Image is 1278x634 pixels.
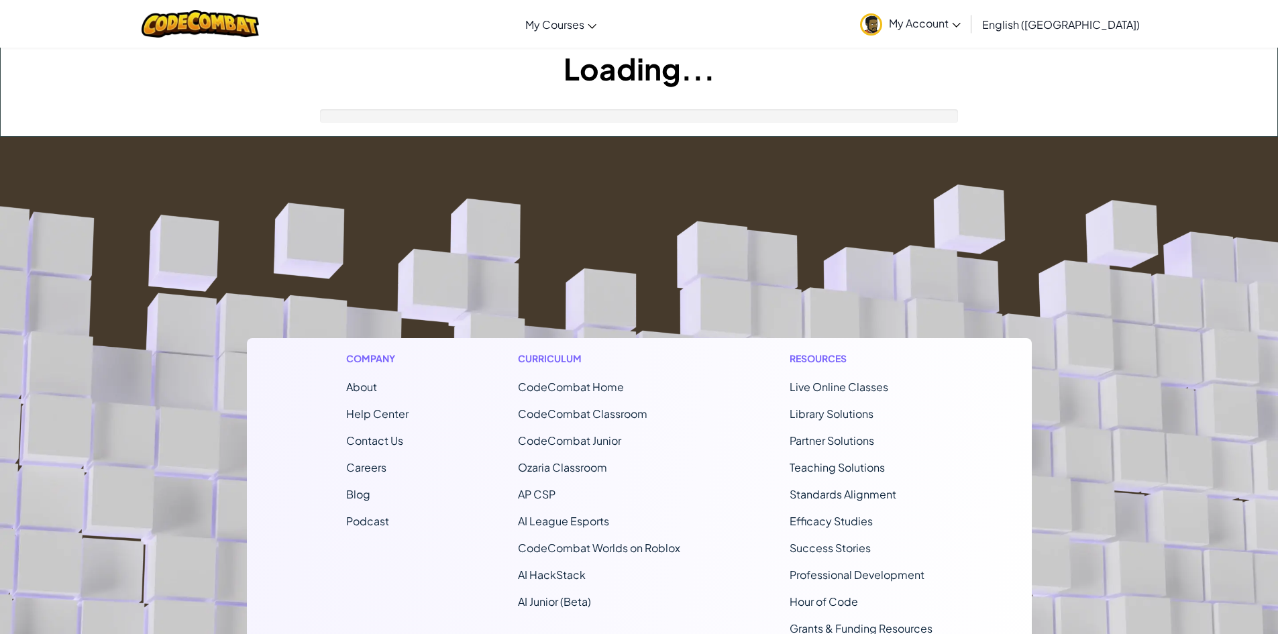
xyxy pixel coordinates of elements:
a: Efficacy Studies [790,514,873,528]
a: Blog [346,487,370,501]
a: Help Center [346,407,409,421]
a: AP CSP [518,487,555,501]
a: Partner Solutions [790,433,874,447]
a: Library Solutions [790,407,873,421]
span: CodeCombat Home [518,380,624,394]
a: About [346,380,377,394]
a: CodeCombat Worlds on Roblox [518,541,680,555]
a: Careers [346,460,386,474]
a: My Courses [519,6,603,42]
a: My Account [853,3,967,45]
span: My Courses [525,17,584,32]
a: CodeCombat Junior [518,433,621,447]
a: Standards Alignment [790,487,896,501]
a: Live Online Classes [790,380,888,394]
img: CodeCombat logo [142,10,259,38]
a: AI Junior (Beta) [518,594,591,609]
h1: Loading... [1,48,1277,89]
span: English ([GEOGRAPHIC_DATA]) [982,17,1140,32]
span: My Account [889,16,961,30]
h1: Resources [790,352,933,366]
a: Podcast [346,514,389,528]
a: CodeCombat Classroom [518,407,647,421]
a: Professional Development [790,568,924,582]
a: English ([GEOGRAPHIC_DATA]) [975,6,1147,42]
h1: Company [346,352,409,366]
h1: Curriculum [518,352,680,366]
a: Teaching Solutions [790,460,885,474]
a: Hour of Code [790,594,858,609]
span: Contact Us [346,433,403,447]
a: AI League Esports [518,514,609,528]
img: avatar [860,13,882,36]
a: AI HackStack [518,568,586,582]
a: Ozaria Classroom [518,460,607,474]
a: Success Stories [790,541,871,555]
